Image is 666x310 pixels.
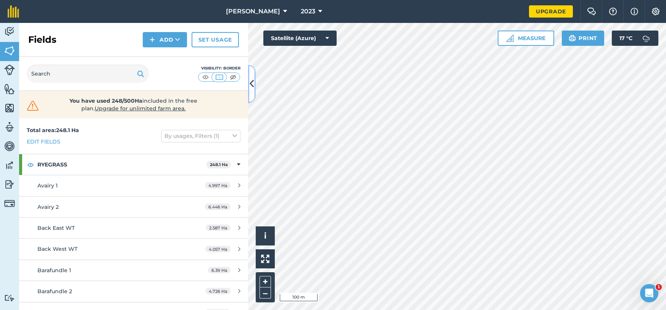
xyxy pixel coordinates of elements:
span: Upgrade for unlimited farm area. [95,105,186,112]
span: Avairy 1 [37,182,58,189]
button: – [260,287,271,299]
img: svg+xml;base64,PHN2ZyB4bWxucz0iaHR0cDovL3d3dy53My5vcmcvMjAwMC9zdmciIHdpZHRoPSIxOSIgaGVpZ2h0PSIyNC... [569,34,576,43]
img: Ruler icon [506,34,514,42]
img: svg+xml;base64,PHN2ZyB4bWxucz0iaHR0cDovL3d3dy53My5vcmcvMjAwMC9zdmciIHdpZHRoPSI1MCIgaGVpZ2h0PSI0MC... [214,73,224,81]
button: Add [143,32,187,47]
img: svg+xml;base64,PHN2ZyB4bWxucz0iaHR0cDovL3d3dy53My5vcmcvMjAwMC9zdmciIHdpZHRoPSI1MCIgaGVpZ2h0PSI0MC... [201,73,210,81]
span: Back West WT [37,245,77,252]
span: Back East WT [37,224,75,231]
strong: RYEGRASS [37,154,206,175]
img: svg+xml;base64,PD94bWwgdmVyc2lvbj0iMS4wIiBlbmNvZGluZz0idXRmLTgiPz4KPCEtLSBHZW5lcmF0b3I6IEFkb2JlIE... [4,160,15,171]
img: svg+xml;base64,PD94bWwgdmVyc2lvbj0iMS4wIiBlbmNvZGluZz0idXRmLTgiPz4KPCEtLSBHZW5lcmF0b3I6IEFkb2JlIE... [4,121,15,133]
span: 4.997 Ha [205,182,231,189]
a: Upgrade [529,5,573,18]
a: Avairy 26.446 Ha [19,197,248,217]
button: Print [562,31,605,46]
a: Barafundle 24.726 Ha [19,281,248,302]
img: svg+xml;base64,PD94bWwgdmVyc2lvbj0iMS4wIiBlbmNvZGluZz0idXRmLTgiPz4KPCEtLSBHZW5lcmF0b3I6IEFkb2JlIE... [4,198,15,209]
img: A question mark icon [608,8,618,15]
span: included in the free plan . [52,97,215,112]
span: [PERSON_NAME] [226,7,280,16]
a: Avairy 14.997 Ha [19,175,248,196]
span: 2.587 Ha [206,224,231,231]
iframe: Intercom live chat [640,284,658,302]
img: svg+xml;base64,PHN2ZyB4bWxucz0iaHR0cDovL3d3dy53My5vcmcvMjAwMC9zdmciIHdpZHRoPSI1NiIgaGVpZ2h0PSI2MC... [4,102,15,114]
span: 6.446 Ha [205,203,231,210]
button: 17 °C [612,31,658,46]
img: svg+xml;base64,PD94bWwgdmVyc2lvbj0iMS4wIiBlbmNvZGluZz0idXRmLTgiPz4KPCEtLSBHZW5lcmF0b3I6IEFkb2JlIE... [4,140,15,152]
img: svg+xml;base64,PD94bWwgdmVyc2lvbj0iMS4wIiBlbmNvZGluZz0idXRmLTgiPz4KPCEtLSBHZW5lcmF0b3I6IEFkb2JlIE... [4,26,15,37]
img: fieldmargin Logo [8,5,19,18]
div: Visibility: Border [198,65,240,71]
span: 17 ° C [619,31,632,46]
button: + [260,276,271,287]
a: Back East WT2.587 Ha [19,218,248,238]
span: Barafundle 2 [37,288,72,295]
span: Barafundle 1 [37,267,71,274]
button: i [256,226,275,245]
strong: You have used 248/500Ha [70,97,143,104]
a: You have used 248/500Haincluded in the free plan.Upgrade for unlimited farm area. [25,97,242,112]
h2: Fields [28,34,56,46]
span: Avairy 2 [37,203,59,210]
strong: 248.1 Ha [210,162,228,167]
img: A cog icon [651,8,660,15]
img: svg+xml;base64,PHN2ZyB4bWxucz0iaHR0cDovL3d3dy53My5vcmcvMjAwMC9zdmciIHdpZHRoPSIxOSIgaGVpZ2h0PSIyNC... [137,69,144,78]
img: svg+xml;base64,PHN2ZyB4bWxucz0iaHR0cDovL3d3dy53My5vcmcvMjAwMC9zdmciIHdpZHRoPSIxNCIgaGVpZ2h0PSIyNC... [150,35,155,44]
span: 4.726 Ha [205,288,231,294]
img: svg+xml;base64,PHN2ZyB4bWxucz0iaHR0cDovL3d3dy53My5vcmcvMjAwMC9zdmciIHdpZHRoPSIxNyIgaGVpZ2h0PSIxNy... [631,7,638,16]
span: 4.057 Ha [205,246,231,252]
a: Set usage [192,32,239,47]
button: Measure [498,31,554,46]
img: svg+xml;base64,PD94bWwgdmVyc2lvbj0iMS4wIiBlbmNvZGluZz0idXRmLTgiPz4KPCEtLSBHZW5lcmF0b3I6IEFkb2JlIE... [4,65,15,75]
button: By usages, Filters (1) [161,130,240,142]
input: Search [27,65,149,83]
span: 2023 [301,7,315,16]
img: Four arrows, one pointing top left, one top right, one bottom right and the last bottom left [261,255,269,263]
span: 1 [656,284,662,290]
a: Barafundle 16.39 Ha [19,260,248,281]
img: svg+xml;base64,PD94bWwgdmVyc2lvbj0iMS4wIiBlbmNvZGluZz0idXRmLTgiPz4KPCEtLSBHZW5lcmF0b3I6IEFkb2JlIE... [4,294,15,302]
div: RYEGRASS248.1 Ha [19,154,248,175]
img: Two speech bubbles overlapping with the left bubble in the forefront [587,8,596,15]
a: Edit fields [27,137,60,146]
img: svg+xml;base64,PD94bWwgdmVyc2lvbj0iMS4wIiBlbmNvZGluZz0idXRmLTgiPz4KPCEtLSBHZW5lcmF0b3I6IEFkb2JlIE... [639,31,654,46]
img: svg+xml;base64,PHN2ZyB4bWxucz0iaHR0cDovL3d3dy53My5vcmcvMjAwMC9zdmciIHdpZHRoPSIzMiIgaGVpZ2h0PSIzMC... [25,100,40,111]
button: Satellite (Azure) [263,31,337,46]
img: svg+xml;base64,PD94bWwgdmVyc2lvbj0iMS4wIiBlbmNvZGluZz0idXRmLTgiPz4KPCEtLSBHZW5lcmF0b3I6IEFkb2JlIE... [4,179,15,190]
a: Back West WT4.057 Ha [19,239,248,259]
img: svg+xml;base64,PHN2ZyB4bWxucz0iaHR0cDovL3d3dy53My5vcmcvMjAwMC9zdmciIHdpZHRoPSI1NiIgaGVpZ2h0PSI2MC... [4,45,15,57]
img: svg+xml;base64,PHN2ZyB4bWxucz0iaHR0cDovL3d3dy53My5vcmcvMjAwMC9zdmciIHdpZHRoPSI1NiIgaGVpZ2h0PSI2MC... [4,83,15,95]
img: svg+xml;base64,PHN2ZyB4bWxucz0iaHR0cDovL3d3dy53My5vcmcvMjAwMC9zdmciIHdpZHRoPSIxOCIgaGVpZ2h0PSIyNC... [27,160,34,169]
strong: Total area : 248.1 Ha [27,127,79,134]
span: i [264,231,266,241]
span: 6.39 Ha [208,267,231,273]
img: svg+xml;base64,PHN2ZyB4bWxucz0iaHR0cDovL3d3dy53My5vcmcvMjAwMC9zdmciIHdpZHRoPSI1MCIgaGVpZ2h0PSI0MC... [228,73,238,81]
